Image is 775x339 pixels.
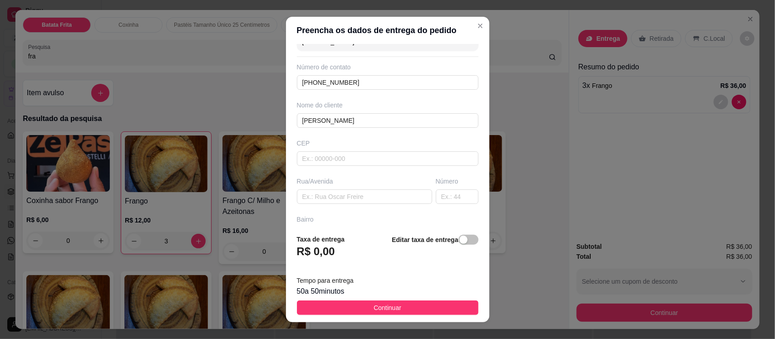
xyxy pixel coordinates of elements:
[436,177,479,186] div: Número
[297,215,479,224] div: Bairro
[297,286,479,297] div: 50 a 50 minutos
[297,101,479,110] div: Nome do cliente
[473,19,488,33] button: Close
[297,277,354,284] span: Tempo para entrega
[297,113,479,128] input: Ex.: João da Silva
[297,177,432,186] div: Rua/Avenida
[297,75,479,90] input: Ex.: (11) 9 8888-9999
[374,303,401,313] span: Continuar
[297,151,479,166] input: Ex.: 00000-000
[297,63,479,72] div: Número de contato
[297,244,335,259] h3: R$ 0,00
[297,236,345,243] strong: Taxa de entrega
[297,139,479,148] div: CEP
[436,189,479,204] input: Ex.: 44
[297,300,479,315] button: Continuar
[297,189,432,204] input: Ex.: Rua Oscar Freire
[392,236,458,243] strong: Editar taxa de entrega
[286,17,489,44] header: Preencha os dados de entrega do pedido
